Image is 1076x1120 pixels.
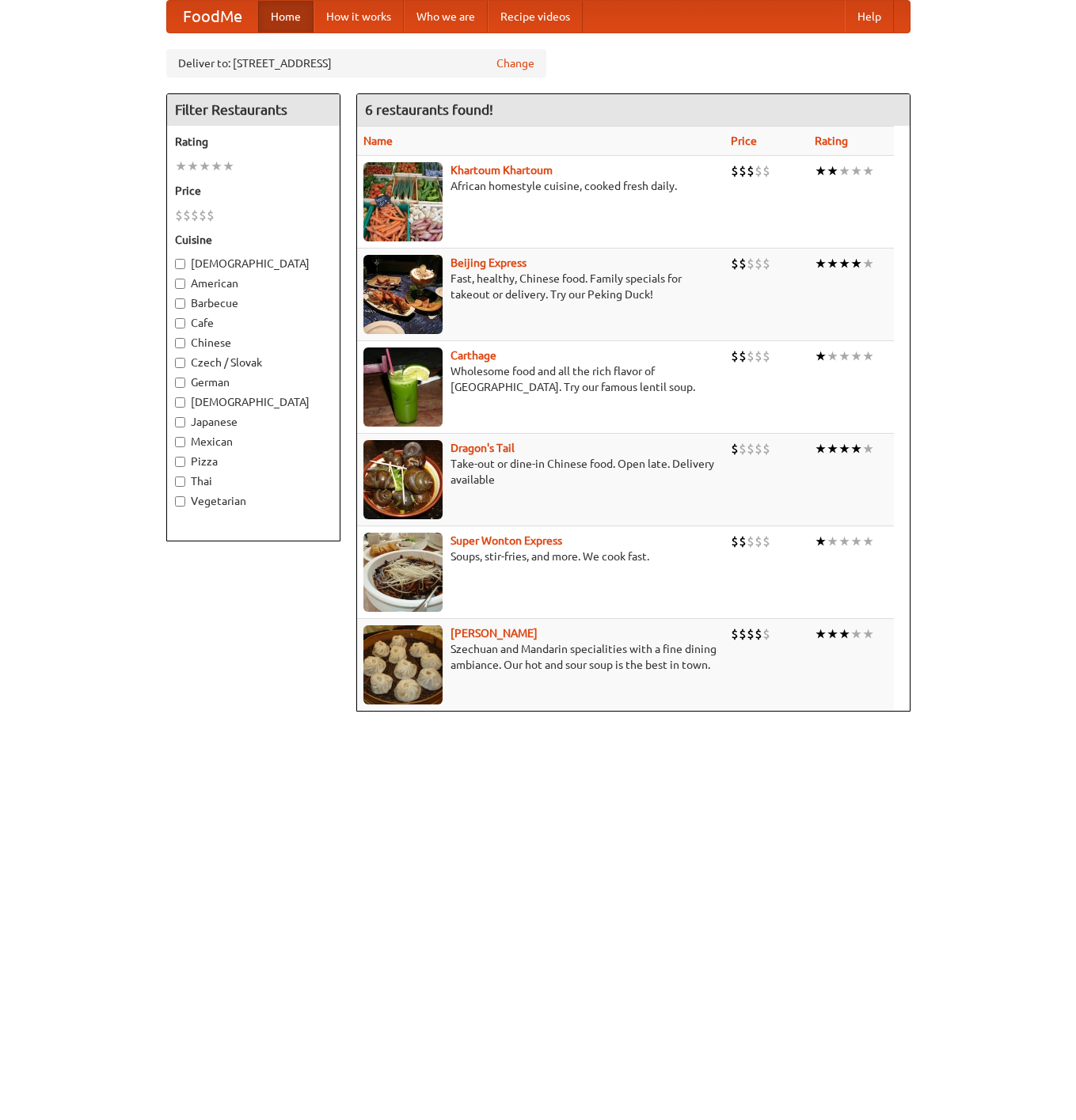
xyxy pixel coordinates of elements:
li: $ [739,625,747,643]
li: $ [731,440,739,457]
img: shandong.jpg [363,625,443,704]
li: ★ [815,255,827,272]
p: Fast, healthy, Chinese food. Family specials for takeout or delivery. Try our Peking Duck! [363,271,718,302]
input: Pizza [175,457,185,467]
li: $ [747,625,755,643]
input: Barbecue [175,298,185,309]
li: $ [747,255,755,272]
input: Chinese [175,338,185,348]
li: ★ [850,625,862,643]
li: $ [755,347,762,365]
li: ★ [199,158,211,175]
b: Khartoum Khartoum [451,164,553,177]
ng-pluralize: 6 restaurants found! [365,102,493,117]
a: Who we are [404,1,488,32]
input: German [175,378,185,388]
label: Japanese [175,414,332,430]
p: African homestyle cuisine, cooked fresh daily. [363,178,718,194]
h4: Filter Restaurants [167,94,340,126]
li: $ [731,347,739,365]
li: $ [739,347,747,365]
li: $ [755,440,762,457]
a: Price [731,135,757,147]
img: carthage.jpg [363,347,443,427]
li: ★ [175,158,187,175]
a: [PERSON_NAME] [451,627,538,640]
li: ★ [838,347,850,365]
li: $ [739,255,747,272]
li: ★ [850,533,862,550]
p: Soups, stir-fries, and more. We cook fast. [363,549,718,564]
li: $ [731,162,739,180]
li: ★ [862,440,874,457]
li: $ [731,533,739,550]
li: $ [762,162,770,180]
li: $ [199,207,207,224]
li: ★ [862,162,874,180]
b: Dragon's Tail [451,442,515,454]
li: ★ [815,347,827,365]
li: ★ [815,440,827,457]
li: ★ [838,255,850,272]
li: ★ [827,347,838,365]
li: ★ [850,162,862,180]
a: Home [258,1,314,32]
a: Carthage [451,349,496,362]
input: [DEMOGRAPHIC_DATA] [175,397,185,408]
li: $ [755,255,762,272]
img: superwonton.jpg [363,533,443,612]
input: Japanese [175,417,185,427]
a: Name [363,135,393,147]
li: $ [739,162,747,180]
img: beijing.jpg [363,255,443,334]
label: Cafe [175,315,332,331]
h5: Price [175,183,332,199]
li: $ [762,255,770,272]
a: Beijing Express [451,256,527,269]
input: Mexican [175,437,185,447]
li: ★ [827,533,838,550]
h5: Rating [175,134,332,150]
a: Change [496,55,534,71]
label: Thai [175,473,332,489]
li: ★ [815,625,827,643]
li: ★ [827,440,838,457]
li: $ [207,207,215,224]
li: $ [739,440,747,457]
label: Chinese [175,335,332,351]
input: Thai [175,476,185,487]
li: $ [755,162,762,180]
li: ★ [862,625,874,643]
input: American [175,279,185,289]
li: ★ [838,533,850,550]
img: khartoum.jpg [363,162,443,241]
a: Super Wonton Express [451,534,562,547]
li: $ [747,162,755,180]
label: Mexican [175,434,332,450]
li: $ [762,347,770,365]
li: $ [731,255,739,272]
li: $ [191,207,199,224]
li: ★ [827,255,838,272]
p: Take-out or dine-in Chinese food. Open late. Delivery available [363,456,718,488]
li: ★ [850,255,862,272]
li: ★ [838,625,850,643]
li: $ [755,625,762,643]
a: Help [845,1,894,32]
li: ★ [862,533,874,550]
li: $ [731,625,739,643]
li: $ [747,440,755,457]
a: Rating [815,135,848,147]
li: ★ [827,162,838,180]
div: Deliver to: [STREET_ADDRESS] [166,49,546,78]
label: Vegetarian [175,493,332,509]
li: ★ [862,347,874,365]
li: ★ [838,162,850,180]
a: Recipe videos [488,1,583,32]
li: ★ [815,162,827,180]
li: ★ [211,158,222,175]
input: Cafe [175,318,185,328]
